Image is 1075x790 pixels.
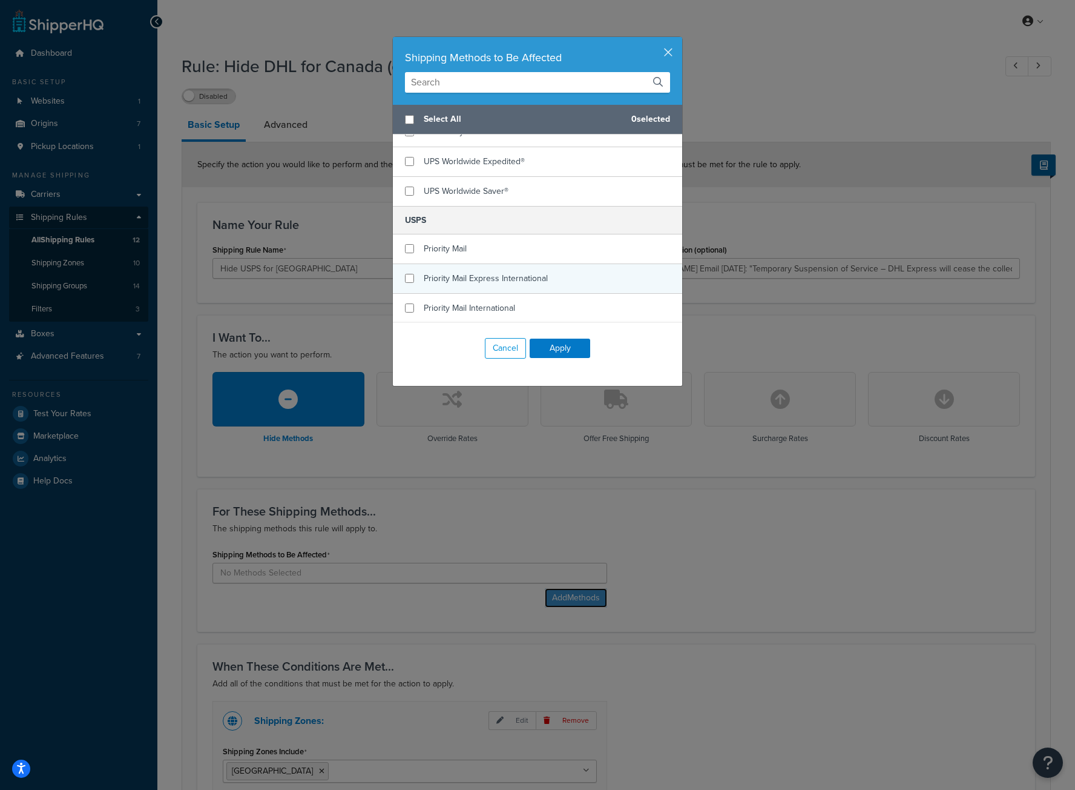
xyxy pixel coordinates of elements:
[405,72,670,93] input: Search
[405,49,670,66] div: Shipping Methods to Be Affected
[424,155,525,168] span: UPS Worldwide Expedited®
[424,125,493,138] span: UPS 3 Day Select®
[393,105,682,134] div: 0 selected
[424,302,515,314] span: Priority Mail International
[424,185,508,198] span: UPS Worldwide Saver®
[424,111,622,128] span: Select All
[485,338,526,359] button: Cancel
[424,242,467,255] span: Priority Mail
[393,206,682,234] h5: USPS
[530,339,590,358] button: Apply
[424,272,548,285] span: Priority Mail Express International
